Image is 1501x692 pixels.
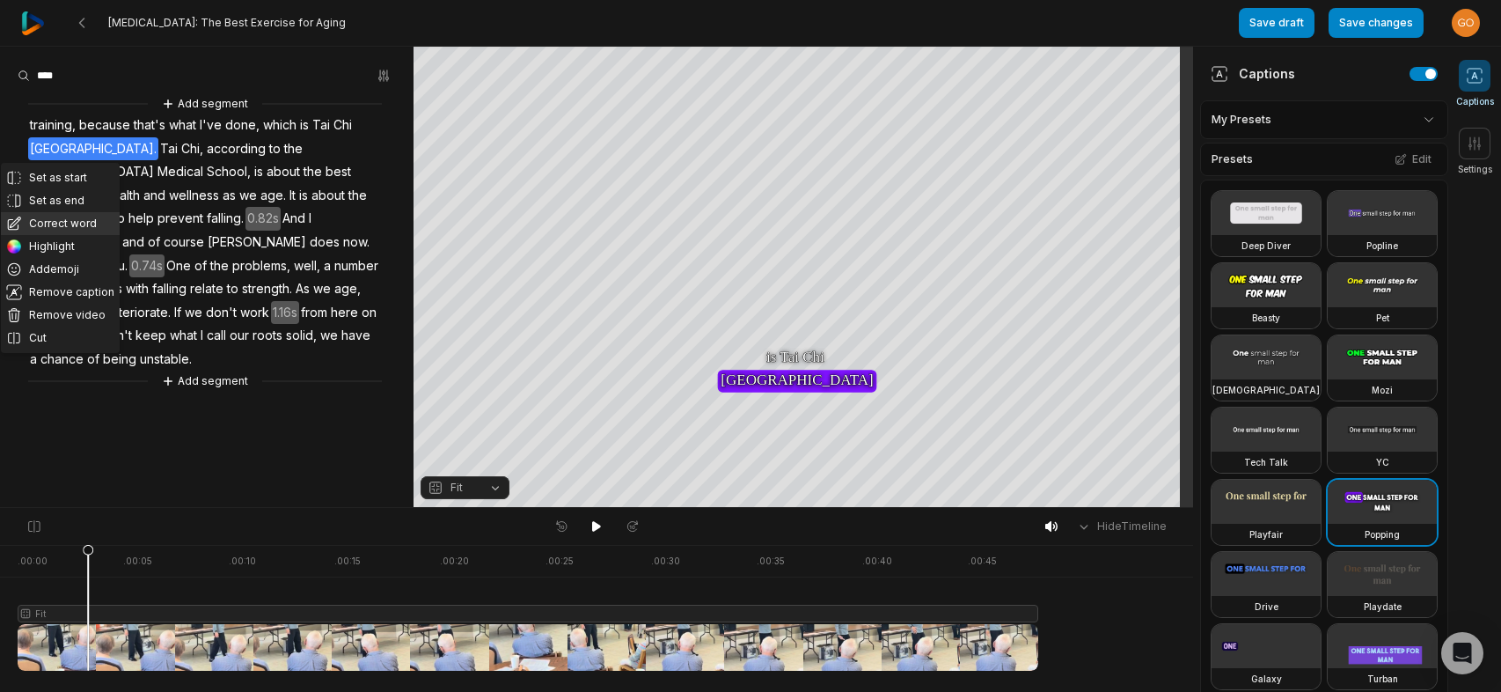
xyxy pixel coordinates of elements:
[28,137,158,161] span: [GEOGRAPHIC_DATA].
[28,348,39,372] span: a
[450,480,463,496] span: Fit
[1365,527,1400,541] h3: Popping
[261,114,298,137] span: which
[108,16,346,30] span: [MEDICAL_DATA]: The Best Exercise for Aging
[421,476,509,499] button: Fit
[21,11,45,35] img: reap
[150,277,188,301] span: falling
[1376,455,1389,469] h3: YC
[1241,239,1291,253] h3: Deep Diver
[28,160,156,184] span: [GEOGRAPHIC_DATA]
[284,324,319,348] span: solid,
[206,231,308,254] span: [PERSON_NAME]
[307,207,313,231] span: I
[1,304,120,327] button: Remove video
[1,189,120,212] button: Set as end
[341,231,371,254] span: now.
[1,235,120,258] button: Highlight
[146,231,162,254] span: of
[134,324,168,348] span: keep
[1249,527,1283,541] h3: Playfair
[167,114,198,137] span: what
[360,301,378,325] span: on
[324,160,353,184] span: best
[223,114,261,137] span: done,
[167,184,221,208] span: wellness
[6,239,22,254] img: color_wheel.png
[1239,8,1314,38] button: Save draft
[1441,632,1483,674] div: Open Intercom Messenger
[1252,311,1280,325] h3: Beasty
[1,212,120,235] button: Correct word
[329,301,360,325] span: here
[333,254,380,278] span: number
[1458,163,1492,176] span: Settings
[205,160,253,184] span: School,
[297,184,310,208] span: is
[1458,128,1492,176] button: Settings
[103,184,142,208] span: health
[1367,672,1398,686] h3: Turban
[319,324,340,348] span: we
[299,301,329,325] span: from
[267,137,282,161] span: to
[310,184,347,208] span: about
[1456,95,1494,108] span: Captions
[231,254,292,278] span: problems,
[292,254,322,278] span: well,
[129,254,165,278] span: 0.74s
[101,348,138,372] span: being
[1376,311,1389,325] h3: Pet
[188,277,225,301] span: relate
[124,277,150,301] span: with
[340,324,372,348] span: have
[1244,455,1288,469] h3: Tech Talk
[265,160,302,184] span: about
[183,301,204,325] span: we
[209,254,231,278] span: the
[205,137,267,161] span: according
[245,207,281,231] span: 0.82s
[172,301,183,325] span: If
[158,137,179,161] span: Tai
[240,277,294,301] span: strength.
[1200,100,1448,139] div: My Presets
[238,301,271,325] span: work
[28,114,77,137] span: training,
[253,160,265,184] span: is
[347,184,369,208] span: the
[142,184,167,208] span: and
[165,254,193,278] span: One
[1,281,120,304] button: Remove caption
[121,231,146,254] span: and
[1456,60,1494,108] button: Captions
[1329,8,1424,38] button: Save changes
[85,348,101,372] span: of
[156,160,205,184] span: Medical
[1,166,120,189] button: Set as start
[238,184,259,208] span: we
[225,277,240,301] span: to
[298,114,311,137] span: is
[158,94,252,114] button: Add segment
[77,114,132,137] span: because
[1,327,120,350] button: Cut
[39,348,85,372] span: chance
[162,231,206,254] span: course
[205,207,245,231] span: falling.
[179,137,205,161] span: Chi,
[282,137,304,161] span: the
[1389,148,1437,171] button: Edit
[1200,143,1448,176] div: Presets
[168,324,199,348] span: what
[1251,672,1282,686] h3: Galaxy
[308,231,341,254] span: does
[156,207,205,231] span: prevent
[198,114,223,137] span: I've
[193,254,209,278] span: of
[132,114,167,137] span: that's
[332,114,354,137] span: Chi
[199,324,205,348] span: I
[311,114,332,137] span: Tai
[138,348,194,372] span: unstable.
